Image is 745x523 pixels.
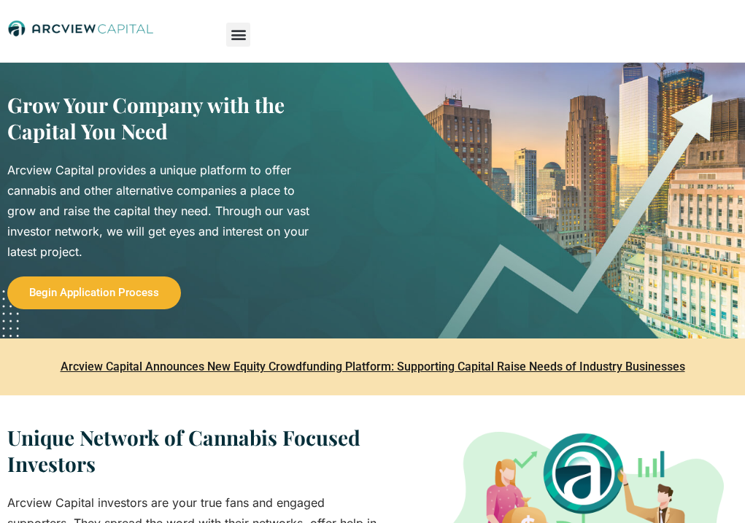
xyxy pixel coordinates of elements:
[226,23,250,47] div: Menu Toggle
[7,425,389,478] h3: Unique Network of Cannabis Focused Investors
[29,287,159,298] span: Begin Application Process
[7,276,181,309] a: Begin Application Process
[7,160,322,262] p: Arcview Capital provides a unique platform to offer cannabis and other alternative companies a pl...
[7,92,322,145] h2: Grow Your Company with the Capital You Need
[61,360,685,373] a: Arcview Capital Announces New Equity Crowdfunding Platform: Supporting Capital Raise Needs of Ind...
